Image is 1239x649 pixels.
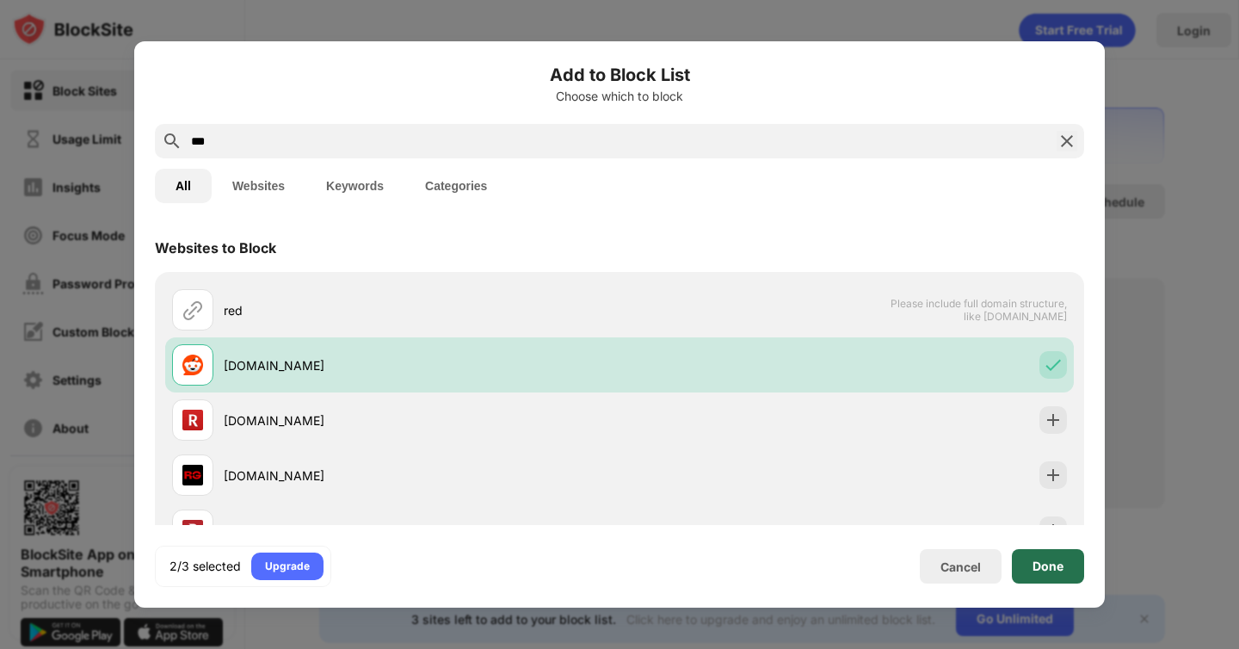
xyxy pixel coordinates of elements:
[224,411,619,430] div: [DOMAIN_NAME]
[155,90,1084,103] div: Choose which to block
[890,297,1067,323] span: Please include full domain structure, like [DOMAIN_NAME]
[182,465,203,485] img: favicons
[1032,559,1063,573] div: Done
[940,559,981,574] div: Cancel
[224,467,619,485] div: [DOMAIN_NAME]
[305,169,404,203] button: Keywords
[182,520,203,541] img: favicons
[224,356,619,374] div: [DOMAIN_NAME]
[265,558,310,575] div: Upgrade
[224,301,619,319] div: red
[155,239,276,257] div: Websites to Block
[182,300,203,320] img: url.svg
[155,62,1084,88] h6: Add to Block List
[404,169,508,203] button: Categories
[182,355,203,375] img: favicons
[170,558,241,575] div: 2/3 selected
[162,131,182,151] img: search.svg
[155,169,212,203] button: All
[182,410,203,430] img: favicons
[224,522,619,540] div: [DOMAIN_NAME]
[212,169,305,203] button: Websites
[1057,131,1077,151] img: search-close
